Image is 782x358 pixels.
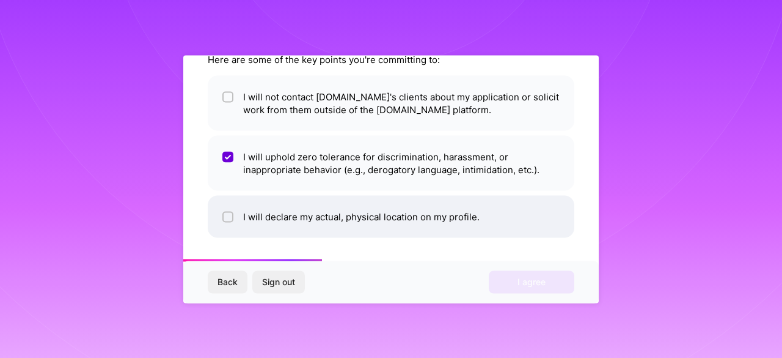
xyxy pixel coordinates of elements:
span: Back [217,276,238,288]
li: I will not contact [DOMAIN_NAME]'s clients about my application or solicit work from them outside... [208,75,574,130]
span: Sign out [262,276,295,288]
button: Sign out [252,271,305,293]
li: I will declare my actual, physical location on my profile. [208,195,574,237]
button: Back [208,271,247,293]
li: I will uphold zero tolerance for discrimination, harassment, or inappropriate behavior (e.g., der... [208,135,574,190]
